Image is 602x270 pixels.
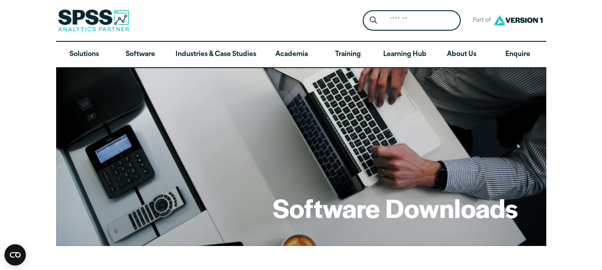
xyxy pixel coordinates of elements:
span: Part of [468,14,491,27]
a: Learning Hub [376,42,434,68]
form: Site Header Search Form [363,10,461,31]
svg: Search magnifying glass icon [370,16,377,24]
img: SPSS Analytics Partner [58,9,129,32]
h1: Software Downloads [273,190,518,225]
button: Search magnifying glass icon [365,12,381,29]
a: Industries & Case Studies [168,42,263,68]
a: Software [112,42,168,68]
button: Open CMP widget [4,244,26,266]
a: About Us [434,42,490,68]
a: Solutions [56,42,112,68]
a: Training [319,42,376,68]
a: Enquire [490,42,546,68]
nav: Desktop version of site main menu [56,42,546,68]
img: Version1 Logo [491,12,545,28]
a: Academia [263,42,319,68]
